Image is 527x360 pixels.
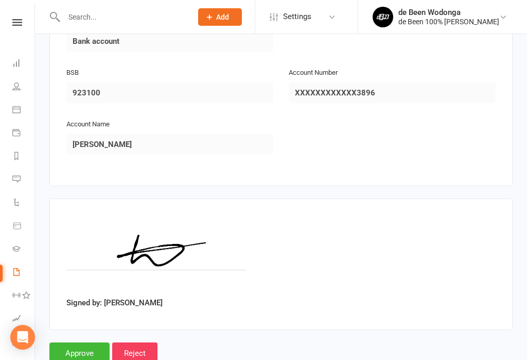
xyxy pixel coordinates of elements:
div: Open Intercom Messenger [10,325,35,350]
a: Assessments [12,308,36,331]
span: Settings [283,5,311,28]
span: Add [216,13,229,21]
a: Dashboard [12,53,36,76]
a: Product Sales [12,215,36,238]
button: Add [198,8,242,26]
img: thumb_image1710905826.png [373,7,393,27]
img: image1755141258.png [66,216,247,293]
a: Payments [12,122,36,145]
label: Account Number [289,68,338,78]
input: Search... [61,10,185,24]
label: BSB [66,68,79,78]
label: Account Name [66,119,110,130]
div: de Been Wodonga [398,8,499,17]
a: People [12,76,36,99]
a: Calendar [12,99,36,122]
label: Signed by: [PERSON_NAME] [66,297,163,309]
div: de Been 100% [PERSON_NAME] [398,17,499,26]
a: Reports [12,145,36,169]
